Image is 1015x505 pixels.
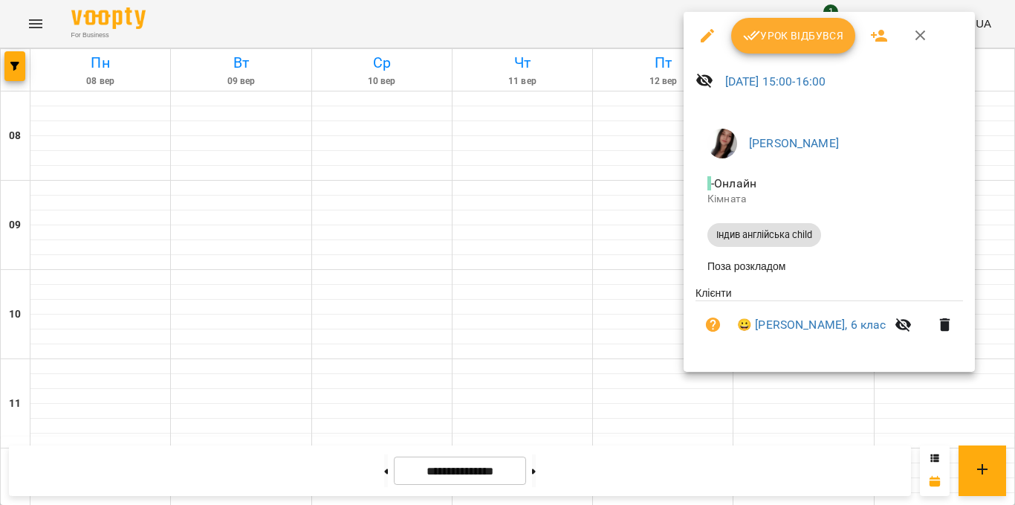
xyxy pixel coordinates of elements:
[737,316,886,334] a: 😀 [PERSON_NAME], 6 клас
[743,27,844,45] span: Урок відбувся
[695,253,963,280] li: Поза розкладом
[695,307,731,343] button: Візит ще не сплачено. Додати оплату?
[725,74,826,89] a: [DATE] 15:00-16:00
[707,129,737,158] img: 1d6f23e5120c7992040491d1b6c3cd92.jpg
[731,18,856,54] button: Урок відбувся
[749,136,839,150] a: [PERSON_NAME]
[695,286,963,355] ul: Клієнти
[707,192,951,207] p: Кімната
[707,228,821,242] span: Індив англійська child
[707,176,759,190] span: - Онлайн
